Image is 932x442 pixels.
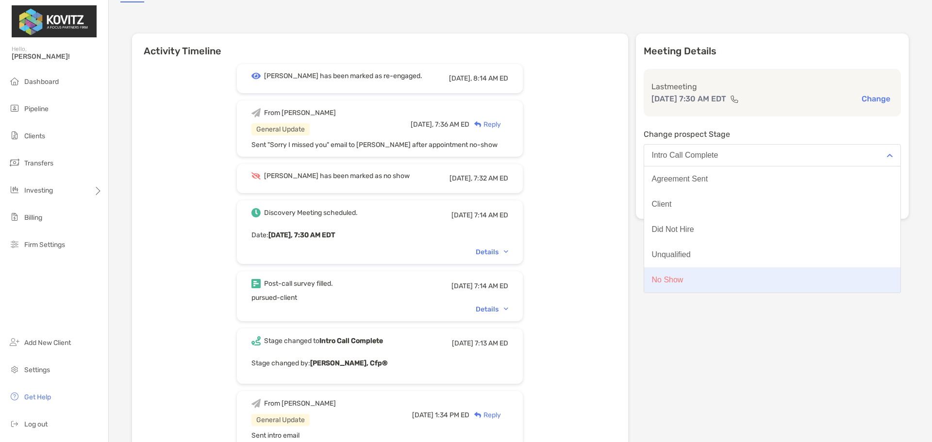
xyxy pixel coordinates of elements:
[651,81,894,93] p: Last meeting
[24,420,48,428] span: Log out
[452,339,473,347] span: [DATE]
[251,172,261,180] img: Event icon
[268,231,335,239] b: [DATE], 7:30 AM EDT
[9,363,20,375] img: settings icon
[264,72,422,80] div: [PERSON_NAME] has been marked as re-engaged.
[24,366,50,374] span: Settings
[449,174,472,182] span: [DATE],
[644,217,901,242] button: Did Not Hire
[652,225,694,234] div: Did Not Hire
[730,95,739,103] img: communication type
[251,141,498,149] span: Sent "Sorry I missed you" email to [PERSON_NAME] after appointment no-show
[9,418,20,429] img: logout icon
[652,175,708,183] div: Agreement Sent
[9,157,20,168] img: transfers icon
[652,250,691,259] div: Unqualified
[24,105,49,113] span: Pipeline
[319,337,383,345] b: Intro Call Complete
[9,238,20,250] img: firm-settings icon
[12,4,97,39] img: Zoe Logo
[9,391,20,402] img: get-help icon
[644,267,901,293] button: No Show
[474,174,508,182] span: 7:32 AM ED
[644,128,901,140] p: Change prospect Stage
[251,208,261,217] img: Event icon
[449,74,472,82] span: [DATE],
[251,108,261,117] img: Event icon
[476,305,508,313] div: Details
[451,211,473,219] span: [DATE]
[474,282,508,290] span: 7:14 AM ED
[469,410,501,420] div: Reply
[504,308,508,311] img: Chevron icon
[251,336,261,345] img: Event icon
[859,94,893,104] button: Change
[251,294,297,302] span: pursued-client
[9,102,20,114] img: pipeline icon
[310,359,387,367] b: [PERSON_NAME], Cfp®
[504,250,508,253] img: Chevron icon
[644,166,901,192] button: Agreement Sent
[24,213,42,222] span: Billing
[644,192,901,217] button: Client
[412,411,433,419] span: [DATE]
[652,151,718,160] div: Intro Call Complete
[24,186,53,195] span: Investing
[411,120,433,129] span: [DATE],
[644,144,901,166] button: Intro Call Complete
[474,412,482,418] img: Reply icon
[474,121,482,128] img: Reply icon
[475,339,508,347] span: 7:13 AM ED
[24,78,59,86] span: Dashboard
[476,248,508,256] div: Details
[251,399,261,408] img: Event icon
[469,119,501,130] div: Reply
[264,279,333,288] div: Post-call survey filled.
[9,184,20,196] img: investing icon
[474,211,508,219] span: 7:14 AM ED
[9,336,20,348] img: add_new_client icon
[435,411,469,419] span: 1:34 PM ED
[251,357,508,369] p: Stage changed by:
[251,279,261,288] img: Event icon
[651,93,726,105] p: [DATE] 7:30 AM EDT
[251,73,261,79] img: Event icon
[264,337,383,345] div: Stage changed to
[264,172,410,180] div: [PERSON_NAME] has been marked as no show
[264,399,336,408] div: From [PERSON_NAME]
[652,276,683,284] div: No Show
[644,242,901,267] button: Unqualified
[24,159,53,167] span: Transfers
[9,211,20,223] img: billing icon
[251,123,310,135] div: General Update
[652,200,672,209] div: Client
[24,132,45,140] span: Clients
[24,339,71,347] span: Add New Client
[473,74,508,82] span: 8:14 AM ED
[24,393,51,401] span: Get Help
[9,130,20,141] img: clients icon
[132,33,628,57] h6: Activity Timeline
[251,431,300,440] span: Sent intro email
[264,209,358,217] div: Discovery Meeting scheduled.
[24,241,65,249] span: Firm Settings
[12,52,102,61] span: [PERSON_NAME]!
[264,109,336,117] div: From [PERSON_NAME]
[251,229,508,241] p: Date :
[644,45,901,57] p: Meeting Details
[451,282,473,290] span: [DATE]
[435,120,469,129] span: 7:36 AM ED
[251,414,310,426] div: General Update
[9,75,20,87] img: dashboard icon
[887,154,893,157] img: Open dropdown arrow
